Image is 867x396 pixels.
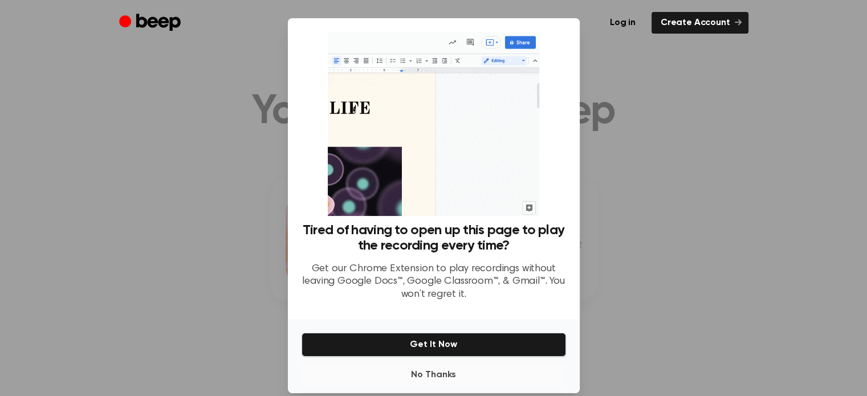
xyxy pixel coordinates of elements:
a: Create Account [652,12,748,34]
a: Beep [119,12,184,34]
button: No Thanks [302,364,566,386]
button: Get It Now [302,333,566,357]
img: Beep extension in action [328,32,539,216]
h3: Tired of having to open up this page to play the recording every time? [302,223,566,254]
a: Log in [601,12,645,34]
p: Get our Chrome Extension to play recordings without leaving Google Docs™, Google Classroom™, & Gm... [302,263,566,301]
